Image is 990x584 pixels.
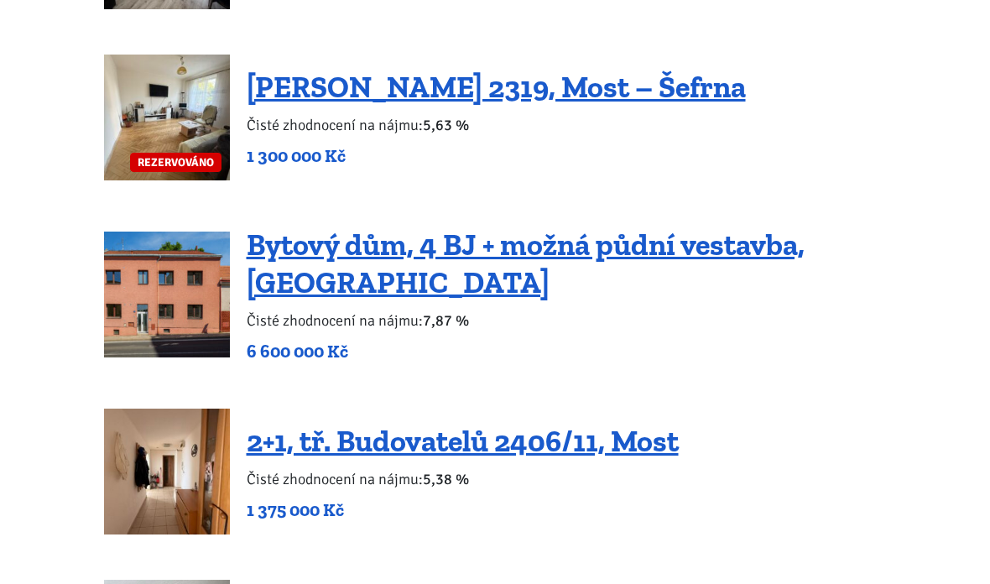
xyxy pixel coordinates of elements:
p: Čisté zhodnocení na nájmu: [247,467,679,491]
p: Čisté zhodnocení na nájmu: [247,113,746,137]
a: [PERSON_NAME] 2319, Most – Šefrna [247,69,746,105]
p: 1 300 000 Kč [247,144,746,168]
p: 1 375 000 Kč [247,498,679,522]
a: Bytový dům, 4 BJ + možná půdní vestavba, [GEOGRAPHIC_DATA] [247,227,805,300]
span: REZERVOVÁNO [130,153,221,172]
p: 6 600 000 Kč [247,340,887,363]
a: 2+1, tř. Budovatelů 2406/11, Most [247,423,679,459]
p: Čisté zhodnocení na nájmu: [247,309,887,332]
b: 5,38 % [423,470,469,488]
b: 7,87 % [423,311,469,330]
b: 5,63 % [423,116,469,134]
a: REZERVOVÁNO [104,55,230,180]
